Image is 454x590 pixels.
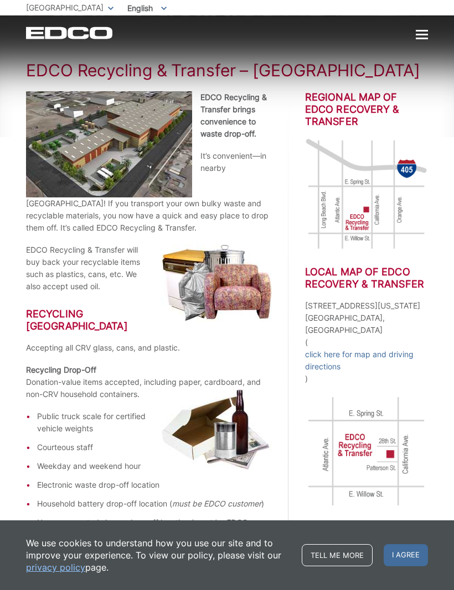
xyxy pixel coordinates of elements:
a: EDCD logo. Return to the homepage. [26,27,114,39]
span: I agree [384,544,428,566]
h2: Local Map of EDCO Recovery & Transfer [305,266,428,290]
a: Tell me more [302,544,373,566]
span: [GEOGRAPHIC_DATA] [26,3,104,12]
img: Cardboard, bottles, cans, newspapers [161,388,272,471]
img: Dishwasher and chair [161,244,272,321]
li: Public truck scale for certified vehicle weights [37,410,272,435]
li: Home-generated sharps drop-off location ( ) [37,516,272,541]
li: Household battery drop-off location ( ) [37,498,272,510]
img: EDCO Recycling & Transfer [26,91,192,197]
p: [STREET_ADDRESS][US_STATE] [GEOGRAPHIC_DATA], [GEOGRAPHIC_DATA] ( ) [305,300,428,385]
p: We use cookies to understand how you use our site and to improve your experience. To view our pol... [26,537,291,573]
li: Weekday and weekend hour [37,460,272,472]
h1: EDCO Recycling & Transfer – [GEOGRAPHIC_DATA] [26,60,428,80]
strong: EDCO Recycling & Transfer brings convenience to waste drop-off. [200,92,267,138]
p: EDCO Recycling & Transfer will buy back your recyclable items such as plastics, cans, etc. We als... [26,244,272,293]
strong: Recycling Drop-Off [26,365,96,374]
li: Electronic waste drop-off location [37,479,272,491]
img: image [305,395,428,508]
img: image [305,137,428,250]
a: privacy policy [26,561,85,573]
em: must be EDCO customer [172,499,261,508]
p: Accepting all CRV glass, cans, and plastic. [26,342,272,354]
li: Courteous staff [37,441,272,453]
h2: Regional Map of EDCO Recovery & Transfer [305,91,428,128]
h2: Recycling [GEOGRAPHIC_DATA] [26,308,272,332]
a: click here for map and driving directions [305,348,428,373]
p: Donation-value items accepted, including paper, cardboard, and non-CRV household containers. [26,364,272,400]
